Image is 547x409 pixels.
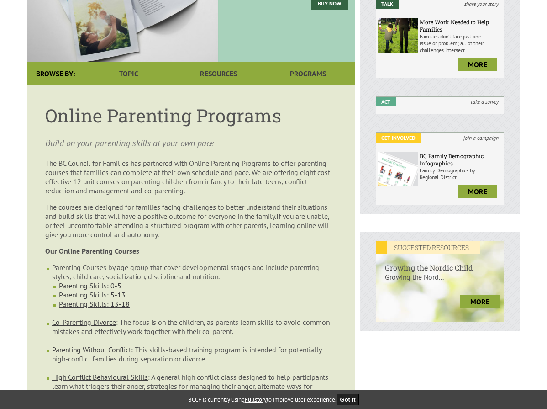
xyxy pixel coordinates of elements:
a: Parenting Skills: 5-13 [59,290,126,299]
a: Topic [84,62,174,85]
li: : A general high conflict class designed to help participants learn what triggers their anger, st... [52,372,337,409]
a: more [458,185,497,198]
a: Fullstory [245,396,267,404]
span: If you are unable, or feel uncomfortable attending a structured program with other parents, learn... [45,212,329,239]
h6: BC Family Demographic Infographics [420,152,502,167]
li: : This skills-based training program is intended for potentially high-conflict families during se... [52,345,337,372]
a: Programs [263,62,353,85]
a: more [460,295,500,308]
em: Act [376,97,396,106]
p: Growing the Nord... [376,272,504,291]
em: SUGGESTED RESOURCES [376,241,480,254]
div: Browse By: [27,62,84,85]
h6: Growing the Nordic Child [376,254,504,272]
h6: More Work Needed to Help Families [420,18,502,33]
a: Co-Parenting Divorce [52,318,116,327]
a: Resources [174,62,263,85]
li: : The focus is on the children, as parents learn skills to avoid common mistakes and effectively ... [52,318,337,345]
i: join a campaign [458,133,504,143]
em: Get Involved [376,133,421,143]
p: Family Demographics by Regional District [420,167,502,181]
p: Families don’t face just one issue or problem; all of their challenges intersect. [420,33,502,53]
li: Parenting Courses by age group that cover developmental stages and include parenting styles, chil... [52,263,337,318]
button: Got it [337,394,359,405]
a: Parenting Skills: 0-5 [59,281,121,290]
strong: Our Online Parenting Courses [45,246,139,255]
a: High Conflict Behavioural Skills [52,372,148,382]
a: more [458,58,497,71]
p: The BC Council for Families has partnered with Online Parenting Programs to offer parenting cours... [45,159,337,195]
h1: Online Parenting Programs [45,103,337,127]
i: take a survey [465,97,504,106]
p: Build on your parenting skills at your own pace [45,137,337,149]
a: Parenting Skills: 13-18 [59,299,130,308]
p: The courses are designed for families facing challenges to better understand their situations and... [45,202,337,239]
a: Parenting Without Conflict [52,345,131,354]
